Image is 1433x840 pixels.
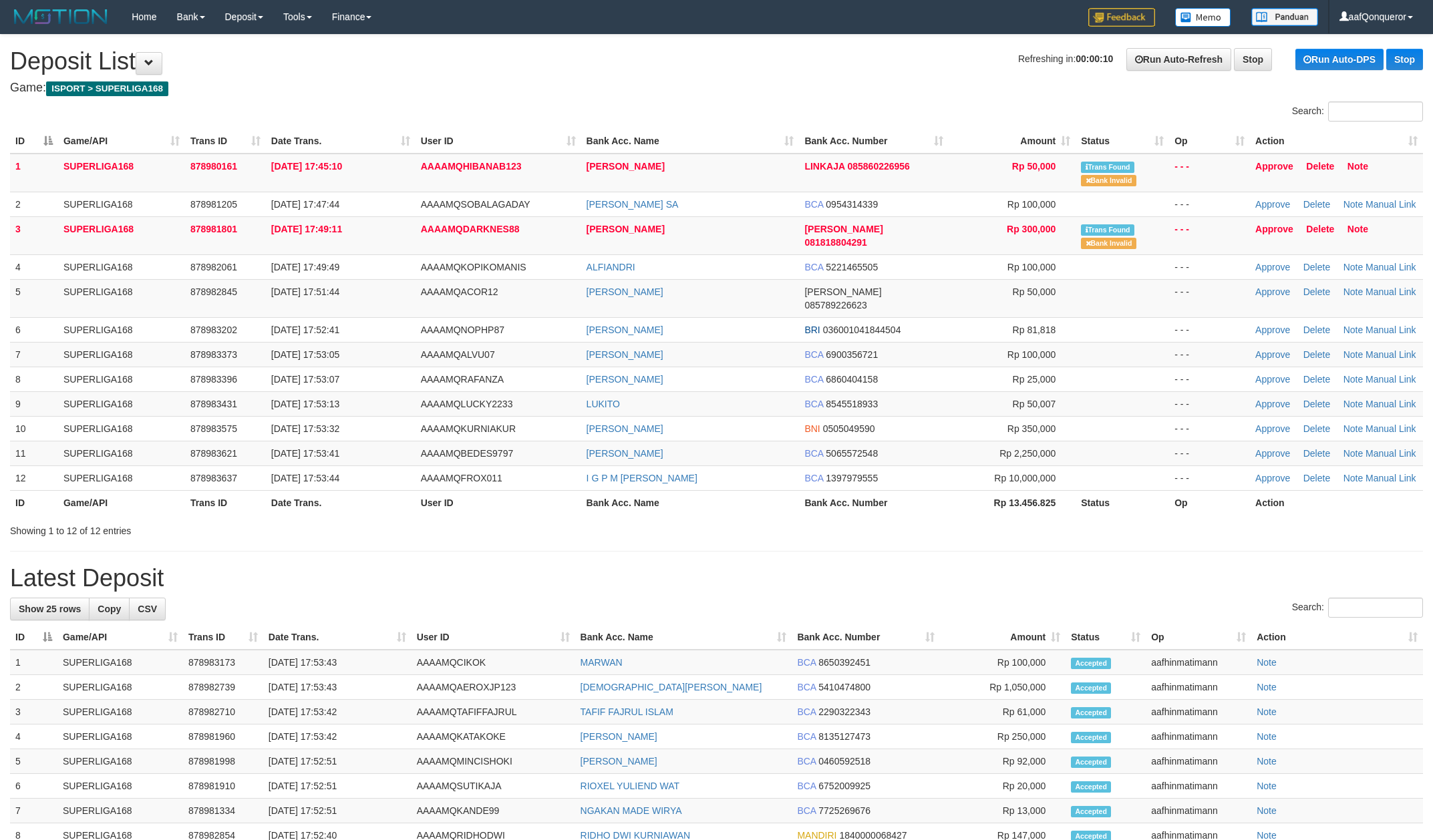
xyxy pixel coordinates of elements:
[1071,757,1111,768] span: Accepted
[57,650,183,675] td: SUPERLIGA168
[190,349,237,360] span: 878983373
[1347,224,1368,234] a: Note
[1081,162,1134,173] span: Similar transaction found
[804,262,823,272] span: BCA
[940,625,1066,650] th: Amount: activate to sort column ascending
[792,625,940,650] th: Bank Acc. Number: activate to sort column ascending
[1343,473,1364,483] a: Note
[271,423,339,434] span: [DATE] 17:53:32
[826,262,878,272] span: Copy 5221465505 to clipboard
[58,391,185,416] td: SUPERLIGA168
[138,604,157,614] span: CSV
[587,349,663,360] a: [PERSON_NAME]
[1386,49,1423,70] a: Stop
[797,706,816,717] span: BCA
[847,161,909,172] span: Copy 085860226956 to clipboard
[826,448,878,459] span: Copy 5065572548 to clipboard
[10,416,58,441] td: 10
[263,625,412,650] th: Date Trans.: activate to sort column ascending
[190,262,237,272] span: 878982061
[271,399,339,409] span: [DATE] 17:53:13
[581,731,657,742] a: [PERSON_NAME]
[1366,199,1416,210] a: Manual Link
[804,300,866,310] span: Copy 085789226623 to clipboard
[1303,374,1330,385] a: Delete
[271,349,339,360] span: [DATE] 17:53:05
[10,625,57,650] th: ID: activate to sort column descending
[818,682,870,692] span: Copy 5410474800 to clipboard
[10,519,587,538] div: Showing 1 to 12 of 12 entries
[1169,342,1250,367] td: - - -
[949,490,1076,515] th: Rp 13.456.825
[10,441,58,465] td: 11
[10,724,57,749] td: 4
[1328,101,1423,122] input: Search:
[1303,349,1330,360] a: Delete
[826,473,878,483] span: Copy 1397979555 to clipboard
[818,706,870,717] span: Copy 2290322343 to clipboard
[10,317,58,342] td: 6
[587,374,663,385] a: [PERSON_NAME]
[421,399,513,409] span: AAAAMQLUCKY2233
[263,749,412,774] td: [DATE] 17:52:51
[1066,625,1146,650] th: Status: activate to sort column ascending
[1255,286,1290,297] a: Approve
[1255,448,1290,459] a: Approve
[804,349,823,360] span: BCA
[826,399,878,409] span: Copy 8545518933 to clipboard
[46,81,168,96] span: ISPORT > SUPERLIGA168
[10,465,58,490] td: 12
[421,161,522,172] span: AAAAMQHIBANAB123
[10,367,58,391] td: 8
[10,48,1423,75] h1: Deposit List
[1018,53,1113,64] span: Refreshing in:
[1146,724,1251,749] td: aafhinmatimann
[266,129,416,154] th: Date Trans.: activate to sort column ascending
[1169,465,1250,490] td: - - -
[804,224,883,234] span: [PERSON_NAME]
[183,675,263,700] td: 878982739
[271,262,339,272] span: [DATE] 17:49:49
[271,473,339,483] span: [DATE] 17:53:44
[58,254,185,279] td: SUPERLIGA168
[1343,448,1364,459] a: Note
[581,756,657,767] a: [PERSON_NAME]
[263,650,412,675] td: [DATE] 17:53:43
[1255,349,1290,360] a: Approve
[818,657,870,668] span: Copy 8650392451 to clipboard
[804,199,823,210] span: BCA
[1255,374,1290,385] a: Approve
[98,604,121,614] span: Copy
[1081,238,1136,249] span: Bank is not match
[1257,657,1277,668] a: Note
[58,441,185,465] td: SUPERLIGA168
[1255,473,1290,483] a: Approve
[1257,706,1277,717] a: Note
[581,682,762,692] a: [DEMOGRAPHIC_DATA][PERSON_NAME]
[416,129,581,154] th: User ID: activate to sort column ascending
[10,391,58,416] td: 9
[804,448,823,459] span: BCA
[1255,399,1290,409] a: Approve
[1292,598,1423,618] label: Search:
[1146,700,1251,724] td: aafhinmatimann
[1255,423,1290,434] a: Approve
[818,731,870,742] span: Copy 8135127473 to clipboard
[1169,192,1250,216] td: - - -
[940,774,1066,799] td: Rp 20,000
[804,473,823,483] span: BCA
[190,325,237,335] span: 878983202
[949,129,1076,154] th: Amount: activate to sort column ascending
[1175,8,1231,27] img: Button%20Memo.svg
[185,129,266,154] th: Trans ID: activate to sort column ascending
[1255,161,1293,172] a: Approve
[263,700,412,724] td: [DATE] 17:53:42
[587,224,665,234] a: [PERSON_NAME]
[1013,399,1056,409] span: Rp 50,007
[940,700,1066,724] td: Rp 61,000
[271,286,339,297] span: [DATE] 17:51:44
[421,199,530,210] span: AAAAMQSOBALAGADAY
[1126,48,1231,71] a: Run Auto-Refresh
[1071,707,1111,718] span: Accepted
[421,423,516,434] span: AAAAMQKURNIAKUR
